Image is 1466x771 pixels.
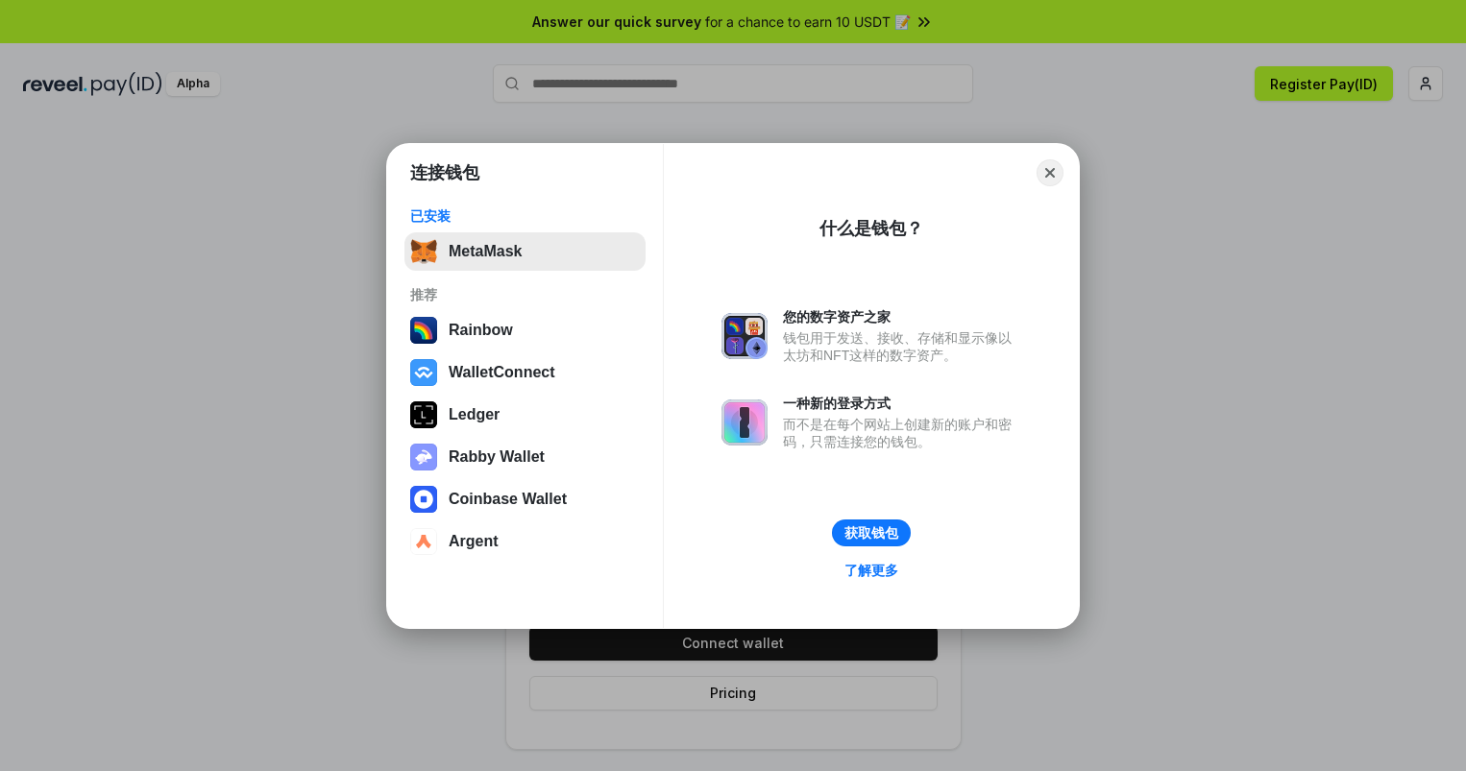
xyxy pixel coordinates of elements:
button: Ledger [404,396,646,434]
button: Close [1037,159,1063,186]
button: WalletConnect [404,353,646,392]
button: Coinbase Wallet [404,480,646,518]
div: 什么是钱包？ [819,217,923,240]
img: svg+xml,%3Csvg%20width%3D%22120%22%20height%3D%22120%22%20viewBox%3D%220%200%20120%20120%22%20fil... [410,317,437,344]
h1: 连接钱包 [410,161,479,184]
img: svg+xml,%3Csvg%20width%3D%2228%22%20height%3D%2228%22%20viewBox%3D%220%200%2028%2028%22%20fill%3D... [410,486,437,513]
div: Rabby Wallet [449,448,545,466]
div: 推荐 [410,286,640,303]
div: 获取钱包 [844,524,898,542]
a: 了解更多 [833,558,910,583]
button: Rabby Wallet [404,438,646,476]
button: Rainbow [404,311,646,349]
img: svg+xml,%3Csvg%20xmlns%3D%22http%3A%2F%2Fwww.w3.org%2F2000%2Fsvg%22%20fill%3D%22none%22%20viewBox... [410,444,437,470]
button: 获取钱包 [832,519,911,546]
div: 已安装 [410,207,640,225]
div: Argent [449,533,499,550]
div: 而不是在每个网站上创建新的账户和密码，只需连接您的钱包。 [783,416,1021,450]
div: 您的数字资产之家 [783,308,1021,325]
div: MetaMask [449,243,522,260]
img: svg+xml,%3Csvg%20xmlns%3D%22http%3A%2F%2Fwww.w3.org%2F2000%2Fsvg%22%20width%3D%2228%22%20height%3... [410,401,437,428]
img: svg+xml,%3Csvg%20xmlns%3D%22http%3A%2F%2Fwww.w3.org%2F2000%2Fsvg%22%20fill%3D%22none%22%20viewBox... [721,399,768,446]
div: 了解更多 [844,562,898,579]
button: MetaMask [404,232,646,271]
img: svg+xml,%3Csvg%20width%3D%2228%22%20height%3D%2228%22%20viewBox%3D%220%200%2028%2028%22%20fill%3D... [410,528,437,555]
div: WalletConnect [449,364,555,381]
img: svg+xml,%3Csvg%20xmlns%3D%22http%3A%2F%2Fwww.w3.org%2F2000%2Fsvg%22%20fill%3D%22none%22%20viewBox... [721,313,768,359]
div: Coinbase Wallet [449,491,567,508]
div: Ledger [449,406,500,423]
button: Argent [404,522,646,561]
div: Rainbow [449,322,513,339]
div: 一种新的登录方式 [783,395,1021,412]
img: svg+xml,%3Csvg%20width%3D%2228%22%20height%3D%2228%22%20viewBox%3D%220%200%2028%2028%22%20fill%3D... [410,359,437,386]
div: 钱包用于发送、接收、存储和显示像以太坊和NFT这样的数字资产。 [783,329,1021,364]
img: svg+xml,%3Csvg%20fill%3D%22none%22%20height%3D%2233%22%20viewBox%3D%220%200%2035%2033%22%20width%... [410,238,437,265]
